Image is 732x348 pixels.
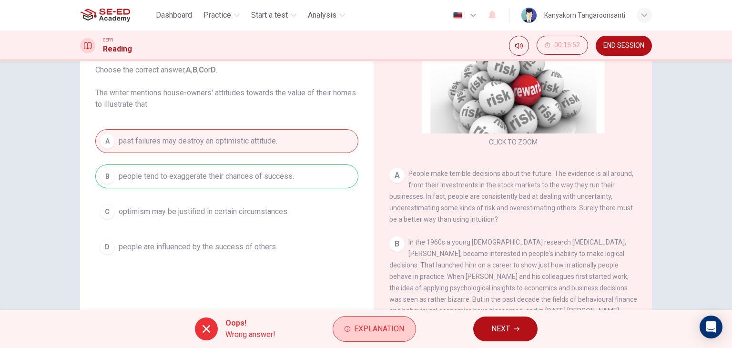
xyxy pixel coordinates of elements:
[544,10,625,21] div: Kanyakorn Tangaroonsanti
[251,10,288,21] span: Start a test
[308,10,336,21] span: Analysis
[152,7,196,24] button: Dashboard
[554,41,580,49] span: 00:15:52
[225,317,275,329] span: Oops!
[103,37,113,43] span: CEFR
[80,6,130,25] img: SE-ED Academy logo
[354,322,404,336] span: Explanation
[80,6,152,25] a: SE-ED Academy logo
[537,36,588,56] div: Hide
[304,7,349,24] button: Analysis
[156,10,192,21] span: Dashboard
[199,65,204,74] b: C
[596,36,652,56] button: END SESSION
[186,65,191,74] b: A
[491,322,510,336] span: NEXT
[389,168,405,183] div: A
[603,42,644,50] span: END SESSION
[452,12,464,19] img: en
[473,317,538,341] button: NEXT
[247,7,300,24] button: Start a test
[211,65,216,74] b: D
[103,43,132,55] h1: Reading
[95,64,358,110] span: Choose the correct answer, , , or . The writer mentions house-owners' attitudes towards the value...
[389,170,633,223] span: People make terrible decisions about the future. The evidence is all around, from their investmen...
[203,10,231,21] span: Practice
[193,65,197,74] b: B
[537,36,588,55] button: 00:15:52
[333,316,416,342] button: Explanation
[389,236,405,252] div: B
[700,316,722,338] div: Open Intercom Messenger
[509,36,529,56] div: Mute
[200,7,244,24] button: Practice
[225,329,275,340] span: Wrong answer!
[521,8,537,23] img: Profile picture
